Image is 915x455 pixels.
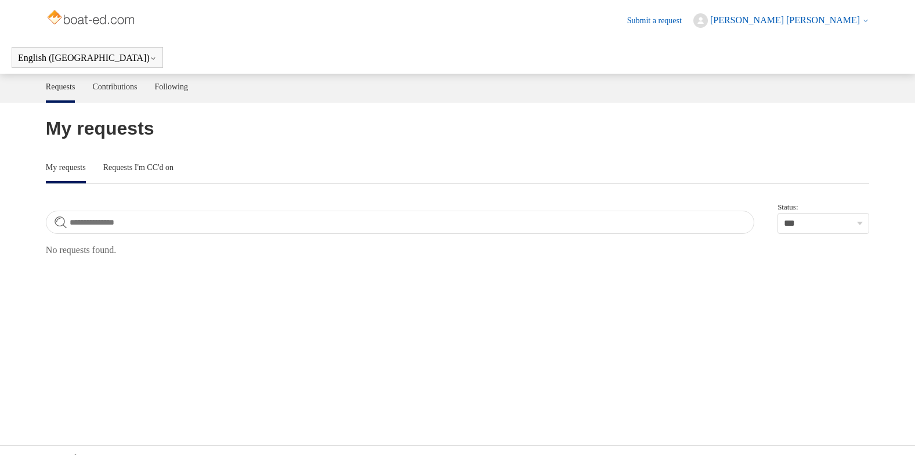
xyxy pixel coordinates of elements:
a: My requests [46,154,86,181]
span: [PERSON_NAME] [PERSON_NAME] [710,15,860,25]
button: English ([GEOGRAPHIC_DATA]) [18,53,157,63]
p: No requests found. [46,243,869,257]
button: [PERSON_NAME] [PERSON_NAME] [693,13,869,28]
a: Requests [46,74,75,100]
a: Following [154,74,188,100]
a: Submit a request [627,15,693,27]
a: Requests I'm CC'd on [103,154,173,181]
a: Contributions [92,74,137,100]
img: Boat-Ed Help Center home page [46,7,138,30]
h1: My requests [46,114,869,142]
label: Status: [777,201,869,213]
